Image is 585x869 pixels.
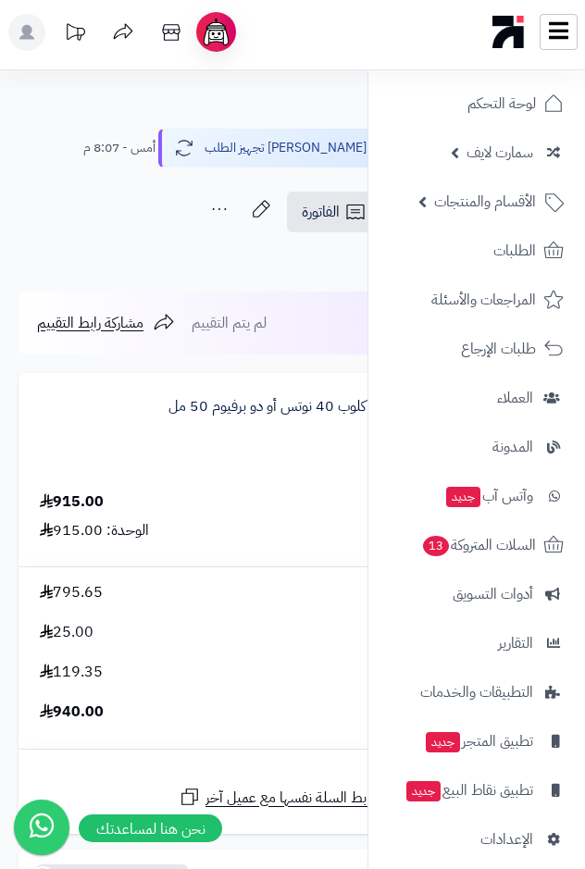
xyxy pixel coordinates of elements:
a: طلبات الإرجاع [380,327,574,371]
span: الفاتورة [302,201,340,223]
span: 940.00 [40,701,104,723]
div: 915.00 [40,491,104,513]
span: التطبيقات والخدمات [420,679,533,705]
a: التطبيقات والخدمات [380,670,574,714]
span: شارك رابط السلة نفسها مع عميل آخر [205,788,407,809]
img: logo-mobile.png [492,11,525,53]
span: جديد [426,732,460,752]
span: طلبات الإرجاع [461,336,536,362]
span: 795.65 [40,582,103,603]
span: تطبيق نقاط البيع [405,777,533,803]
div: رابط السلة [26,764,559,786]
a: العملاء [380,376,574,420]
a: زيرجوف جوين ذا كلوب 40 نوتس أو دو برفيوم 50 مل [168,396,457,417]
span: لم يتم التقييم [192,312,267,334]
a: المدونة [380,425,574,469]
a: تطبيق المتجرجديد [380,719,574,763]
span: جديد [406,781,441,801]
div: الوحدة: 915.00 [40,520,149,541]
a: الفاتورة [287,192,381,232]
a: الطلبات [380,229,574,273]
a: تطبيق نقاط البيعجديد [380,768,574,813]
a: وآتس آبجديد [380,474,574,518]
span: وآتس آب [444,483,533,509]
span: التقارير [498,630,533,656]
span: لوحة التحكم [467,91,536,117]
span: 25.00 [40,622,93,643]
span: تطبيق المتجر [424,728,533,754]
a: شارك رابط السلة نفسها مع عميل آخر [179,786,407,809]
span: الإعدادات [480,826,533,852]
span: سمارت لايف [467,140,533,166]
a: الإعدادات [380,817,574,862]
span: الأقسام والمنتجات [434,189,536,215]
a: تحديثات المنصة [52,14,98,56]
span: جديد [446,487,480,507]
button: [PERSON_NAME] تجهيز الطلب [158,129,379,168]
span: المراجعات والأسئلة [431,287,536,313]
span: 13 [423,536,449,556]
a: مشاركة رابط التقييم [37,312,175,334]
a: لوحة التحكم [380,81,574,126]
a: السلات المتروكة13 [380,523,574,567]
img: ai-face.png [200,16,232,48]
span: العملاء [497,385,533,411]
span: السلات المتروكة [421,532,536,558]
span: 119.35 [40,662,103,683]
span: أدوات التسويق [453,581,533,607]
span: الطلبات [493,238,536,264]
a: التقارير [380,621,574,665]
a: المراجعات والأسئلة [380,278,574,322]
span: مشاركة رابط التقييم [37,312,143,334]
small: أمس - 8:07 م [83,139,156,157]
a: أدوات التسويق [380,572,574,616]
span: المدونة [492,434,533,460]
